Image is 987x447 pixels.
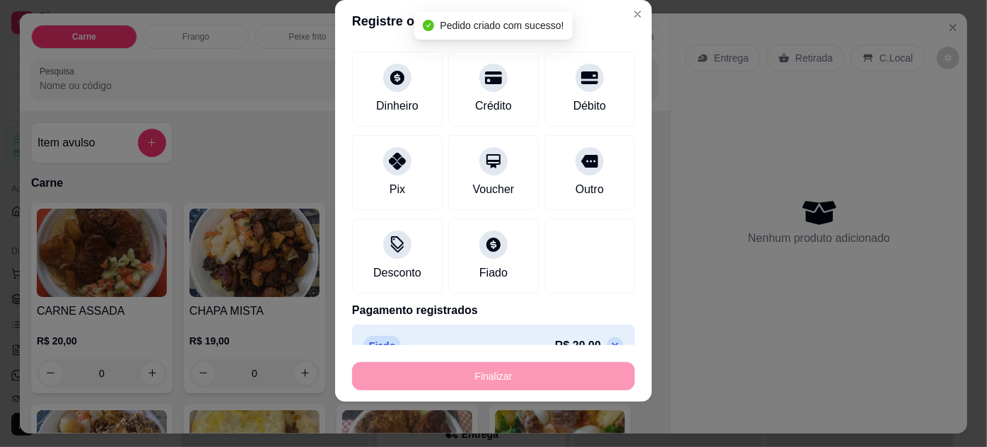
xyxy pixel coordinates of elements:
span: Pedido criado com sucesso! [440,20,563,31]
div: Débito [573,98,606,115]
div: Outro [576,181,604,198]
p: R$ 20,00 [555,337,601,354]
span: check-circle [423,20,434,31]
p: Fiado [363,336,401,356]
div: Dinheiro [376,98,419,115]
div: Pix [390,181,405,198]
p: Pagamento registrados [352,302,635,319]
div: Crédito [475,98,512,115]
div: Desconto [373,265,421,281]
div: Fiado [479,265,508,281]
div: Voucher [473,181,515,198]
button: Close [626,3,649,25]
